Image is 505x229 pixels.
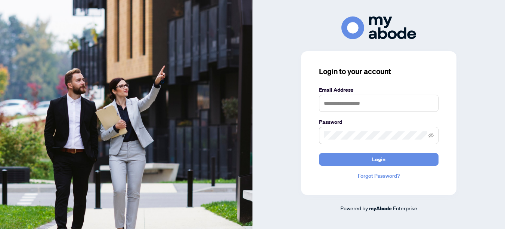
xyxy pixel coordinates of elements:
a: Forgot Password? [319,172,439,180]
label: Email Address [319,86,439,94]
span: Login [372,153,385,165]
span: eye-invisible [428,133,434,138]
span: Enterprise [393,205,417,211]
h3: Login to your account [319,66,439,77]
img: ma-logo [341,16,416,39]
label: Password [319,118,439,126]
a: myAbode [369,204,392,213]
button: Login [319,153,439,166]
span: Powered by [340,205,368,211]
